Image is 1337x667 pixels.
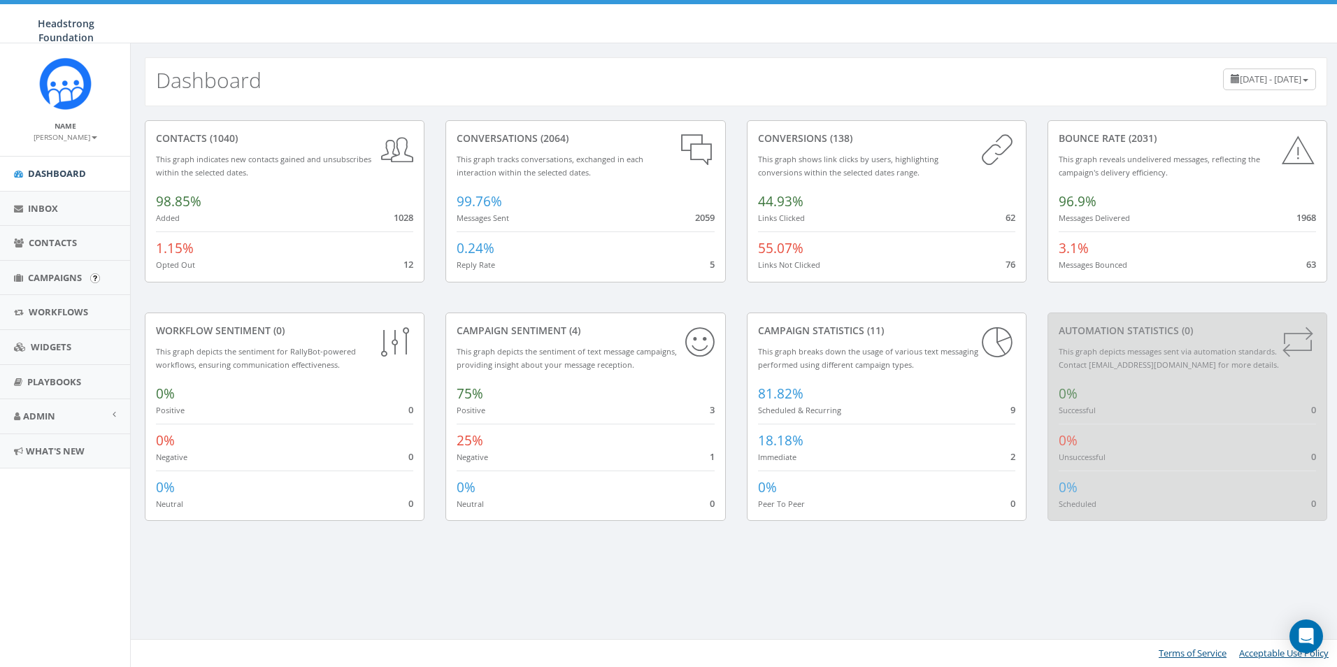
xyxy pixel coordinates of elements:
[156,213,180,223] small: Added
[156,192,201,210] span: 98.85%
[1159,647,1227,659] a: Terms of Service
[457,259,495,270] small: Reply Rate
[1059,131,1316,145] div: Bounce Rate
[827,131,852,145] span: (138)
[1059,385,1078,403] span: 0%
[1006,211,1015,224] span: 62
[457,405,485,415] small: Positive
[156,478,175,496] span: 0%
[156,154,371,178] small: This graph indicates new contacts gained and unsubscribes within the selected dates.
[1306,258,1316,271] span: 63
[758,478,777,496] span: 0%
[394,211,413,224] span: 1028
[1059,213,1130,223] small: Messages Delivered
[271,324,285,337] span: (0)
[457,499,484,509] small: Neutral
[156,131,413,145] div: contacts
[758,324,1015,338] div: Campaign Statistics
[864,324,884,337] span: (11)
[758,239,803,257] span: 55.07%
[1059,431,1078,450] span: 0%
[1311,403,1316,416] span: 0
[1006,258,1015,271] span: 76
[26,445,85,457] span: What's New
[457,478,476,496] span: 0%
[457,154,643,178] small: This graph tracks conversations, exchanged in each interaction within the selected dates.
[31,340,71,353] span: Widgets
[156,452,187,462] small: Negative
[408,497,413,510] span: 0
[710,258,715,271] span: 5
[34,130,97,143] a: [PERSON_NAME]
[1059,324,1316,338] div: Automation Statistics
[758,154,938,178] small: This graph shows link clicks by users, highlighting conversions within the selected dates range.
[55,121,76,131] small: Name
[90,273,100,283] input: Submit
[156,385,175,403] span: 0%
[457,213,509,223] small: Messages Sent
[758,452,796,462] small: Immediate
[1239,647,1329,659] a: Acceptable Use Policy
[29,306,88,318] span: Workflows
[538,131,569,145] span: (2064)
[457,431,483,450] span: 25%
[457,346,677,370] small: This graph depicts the sentiment of text message campaigns, providing insight about your message ...
[28,202,58,215] span: Inbox
[758,405,841,415] small: Scheduled & Recurring
[1010,403,1015,416] span: 9
[156,239,194,257] span: 1.15%
[758,259,820,270] small: Links Not Clicked
[1059,259,1127,270] small: Messages Bounced
[156,259,195,270] small: Opted Out
[758,431,803,450] span: 18.18%
[457,131,714,145] div: conversations
[710,403,715,416] span: 3
[1179,324,1193,337] span: (0)
[695,211,715,224] span: 2059
[758,213,805,223] small: Links Clicked
[457,192,502,210] span: 99.76%
[1010,497,1015,510] span: 0
[758,346,978,370] small: This graph breaks down the usage of various text messaging performed using different campaign types.
[156,324,413,338] div: Workflow Sentiment
[1311,497,1316,510] span: 0
[758,385,803,403] span: 81.82%
[408,403,413,416] span: 0
[1059,154,1260,178] small: This graph reveals undelivered messages, reflecting the campaign's delivery efficiency.
[1010,450,1015,463] span: 2
[1059,452,1106,462] small: Unsuccessful
[710,450,715,463] span: 1
[1059,405,1096,415] small: Successful
[1059,499,1096,509] small: Scheduled
[156,431,175,450] span: 0%
[28,167,86,180] span: Dashboard
[1059,346,1279,370] small: This graph depicts messages sent via automation standards. Contact [EMAIL_ADDRESS][DOMAIN_NAME] f...
[1059,192,1096,210] span: 96.9%
[34,132,97,142] small: [PERSON_NAME]
[156,405,185,415] small: Positive
[207,131,238,145] span: (1040)
[1311,450,1316,463] span: 0
[1126,131,1157,145] span: (2031)
[710,497,715,510] span: 0
[758,192,803,210] span: 44.93%
[758,499,805,509] small: Peer To Peer
[1296,211,1316,224] span: 1968
[23,410,55,422] span: Admin
[457,452,488,462] small: Negative
[28,271,82,284] span: Campaigns
[38,17,94,44] span: Headstrong Foundation
[408,450,413,463] span: 0
[156,346,356,370] small: This graph depicts the sentiment for RallyBot-powered workflows, ensuring communication effective...
[156,499,183,509] small: Neutral
[1240,73,1301,85] span: [DATE] - [DATE]
[1059,478,1078,496] span: 0%
[1289,619,1323,653] div: Open Intercom Messenger
[457,385,483,403] span: 75%
[39,57,92,110] img: Rally_platform_Icon_1.png
[403,258,413,271] span: 12
[457,324,714,338] div: Campaign Sentiment
[1059,239,1089,257] span: 3.1%
[27,375,81,388] span: Playbooks
[29,236,77,249] span: Contacts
